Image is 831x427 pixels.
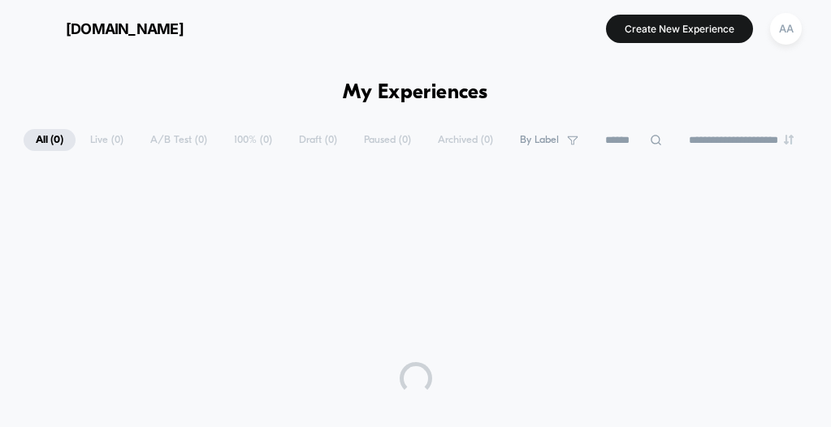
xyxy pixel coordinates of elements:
span: All ( 0 ) [24,129,76,151]
h1: My Experiences [343,81,488,105]
button: Create New Experience [606,15,753,43]
img: end [784,135,794,144]
button: AA [765,12,807,45]
span: By Label [520,134,559,146]
button: [DOMAIN_NAME] [24,15,188,41]
span: [DOMAIN_NAME] [66,20,184,37]
div: AA [770,13,802,45]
